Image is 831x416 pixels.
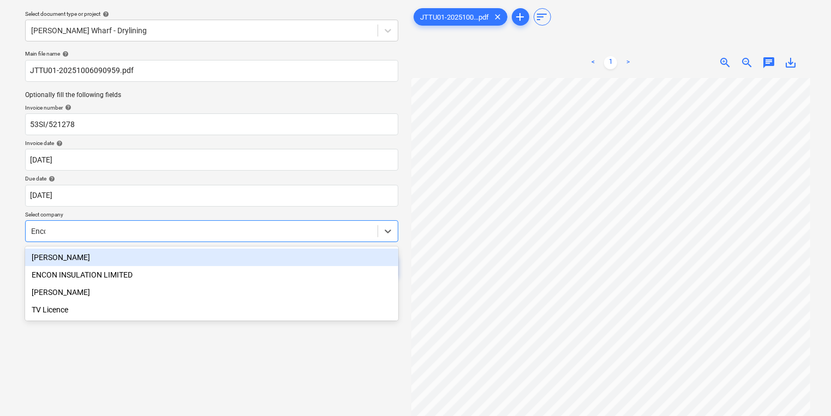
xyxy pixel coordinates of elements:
div: Due date [25,175,398,182]
span: zoom_out [740,56,754,69]
p: Optionally fill the following fields [25,91,398,100]
span: help [54,140,63,147]
input: Main file name [25,60,398,82]
div: DANIEL BELENCO [25,249,398,266]
div: ENCON INSULATION LIMITED [25,266,398,284]
span: JTTU01-2025100...pdf [414,13,496,21]
input: Invoice date not specified [25,149,398,171]
span: clear [492,10,505,23]
span: help [100,11,109,17]
div: TV Licence [25,301,398,318]
a: Next page [621,56,635,69]
a: Previous page [587,56,600,69]
div: [PERSON_NAME] [25,249,398,266]
div: JTTU01-2025100...pdf [414,8,507,26]
span: help [46,176,55,182]
span: add [514,10,527,23]
span: help [63,104,71,111]
iframe: Chat Widget [776,364,831,416]
span: chat [762,56,775,69]
input: Invoice number [25,113,398,135]
p: Select company [25,211,398,220]
div: Select document type or project [25,10,398,17]
div: Rilinlan Adetokunboh Ade-Lawrence [25,284,398,301]
span: save_alt [784,56,797,69]
div: Main file name [25,50,398,57]
span: help [60,51,69,57]
div: Invoice number [25,104,398,111]
div: Invoice date [25,140,398,147]
input: Due date not specified [25,185,398,207]
div: [PERSON_NAME] [25,284,398,301]
span: zoom_in [719,56,732,69]
a: Page 1 is your current page [604,56,617,69]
